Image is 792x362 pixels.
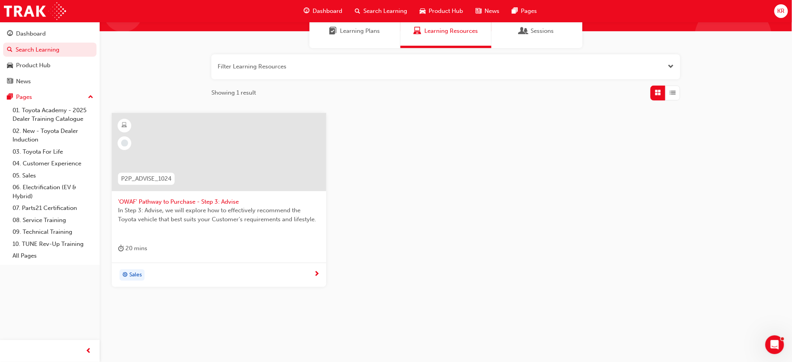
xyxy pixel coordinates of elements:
[304,6,309,16] span: guage-icon
[492,14,583,48] a: SessionsSessions
[129,271,142,280] span: Sales
[314,271,320,278] span: next-icon
[118,244,124,253] span: duration-icon
[774,4,788,18] button: KR
[9,104,97,125] a: 01. Toyota Academy - 2025 Dealer Training Catalogue
[16,29,46,38] div: Dashboard
[476,6,481,16] span: news-icon
[3,25,97,90] button: DashboardSearch LearningProduct HubNews
[112,113,326,287] a: P2P_ADVISE_1024'OWAF' Pathway to Purchase - Step 3: AdviseIn Step 3: Advise, we will explore how ...
[340,27,380,36] span: Learning Plans
[429,7,463,16] span: Product Hub
[413,27,421,36] span: Learning Resources
[9,181,97,202] a: 06. Electrification (EV & Hybrid)
[521,7,537,16] span: Pages
[7,94,13,101] span: pages-icon
[9,202,97,214] a: 07. Parts21 Certification
[118,206,320,224] span: In Step 3: Advise, we will explore how to effectively recommend the Toyota vehicle that best suit...
[363,7,407,16] span: Search Learning
[9,238,97,250] a: 10. TUNE Rev-Up Training
[16,77,31,86] div: News
[9,125,97,146] a: 02. New - Toyota Dealer Induction
[211,88,256,97] span: Showing 1 result
[7,30,13,38] span: guage-icon
[88,92,93,102] span: up-icon
[16,93,32,102] div: Pages
[765,335,784,354] iframe: Intercom live chat
[400,14,492,48] a: Learning ResourcesLearning Resources
[9,226,97,238] a: 09. Technical Training
[531,27,554,36] span: Sessions
[9,214,97,226] a: 08. Service Training
[118,244,147,253] div: 20 mins
[86,346,92,356] span: prev-icon
[668,62,674,71] button: Open the filter
[3,90,97,104] button: Pages
[506,3,543,19] a: pages-iconPages
[9,158,97,170] a: 04. Customer Experience
[3,74,97,89] a: News
[9,250,97,262] a: All Pages
[4,2,66,20] img: Trak
[9,146,97,158] a: 03. Toyota For Life
[122,120,127,131] span: learningResourceType_ELEARNING-icon
[3,43,97,57] a: Search Learning
[297,3,349,19] a: guage-iconDashboard
[118,197,320,206] span: 'OWAF' Pathway to Purchase - Step 3: Advise
[16,61,50,70] div: Product Hub
[313,7,342,16] span: Dashboard
[7,62,13,69] span: car-icon
[424,27,478,36] span: Learning Resources
[484,7,499,16] span: News
[355,6,360,16] span: search-icon
[670,88,676,97] span: List
[122,270,128,280] span: target-icon
[309,14,400,48] a: Learning PlansLearning Plans
[349,3,413,19] a: search-iconSearch Learning
[520,27,528,36] span: Sessions
[7,47,13,54] span: search-icon
[329,27,337,36] span: Learning Plans
[512,6,518,16] span: pages-icon
[9,170,97,182] a: 05. Sales
[7,78,13,85] span: news-icon
[469,3,506,19] a: news-iconNews
[121,140,128,147] span: learningRecordVerb_NONE-icon
[655,88,661,97] span: Grid
[3,58,97,73] a: Product Hub
[3,27,97,41] a: Dashboard
[413,3,469,19] a: car-iconProduct Hub
[778,7,785,16] span: KR
[420,6,425,16] span: car-icon
[121,174,172,183] span: P2P_ADVISE_1024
